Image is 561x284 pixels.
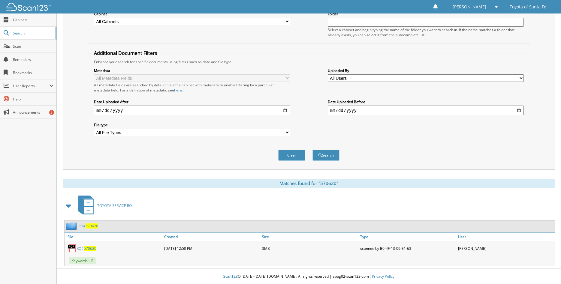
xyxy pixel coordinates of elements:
div: 6 [49,110,54,115]
label: File type [94,122,290,127]
span: Scan123 [223,274,238,279]
a: File [65,233,163,241]
div: All metadata fields are searched by default. Select a cabinet with metadata to enable filtering b... [94,82,290,93]
img: PDF.png [68,244,77,253]
span: TOYOTA SERVICE RO [97,203,132,208]
a: RO#570620 [78,223,98,229]
div: [PERSON_NAME] [457,242,555,254]
span: [PERSON_NAME] [453,5,486,9]
iframe: Chat Widget [531,255,561,284]
img: folder2.png [66,222,78,230]
legend: Additional Document Filters [91,50,160,56]
label: Folder [328,11,524,16]
input: end [328,106,524,115]
span: 570620 [86,223,98,229]
div: [DATE] 12:50 PM [163,242,261,254]
span: User Reports [13,83,49,88]
label: Metadata [94,68,290,73]
button: Clear [278,150,305,161]
a: Created [163,233,261,241]
a: Size [261,233,359,241]
label: Cabinet [94,11,290,16]
span: Search [13,31,53,36]
a: RO#570620 [77,246,96,251]
label: Date Uploaded Before [328,99,524,104]
a: Privacy Policy [372,274,394,279]
span: Help [13,97,53,102]
label: Date Uploaded After [94,99,290,104]
span: Reminders [13,57,53,62]
input: start [94,106,290,115]
a: User [457,233,555,241]
div: Enhance your search for specific documents using filters such as date and file type. [91,59,527,64]
span: Keywords: LR [69,257,96,264]
span: Bookmarks [13,70,53,75]
img: scan123-logo-white.svg [6,3,51,11]
div: scanned by B0-4F-13-09-E1-63 [359,242,457,254]
span: Announcements [13,110,53,115]
span: Toyota of Santa Fe [510,5,546,9]
div: © [DATE]-[DATE] [DOMAIN_NAME]. All rights reserved | appg02-scan123-com | [57,269,561,284]
a: Type [359,233,457,241]
span: 570620 [84,246,96,251]
button: Search [312,150,339,161]
a: TOYOTA SERVICE RO [75,194,132,217]
span: Cabinets [13,17,53,22]
label: Uploaded By [328,68,524,73]
div: Select a cabinet and begin typing the name of the folder you want to search in. If the name match... [328,27,524,37]
a: here [174,88,182,93]
div: 3MB [261,242,359,254]
span: Scan [13,44,53,49]
div: Matches found for "570620" [63,179,555,188]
